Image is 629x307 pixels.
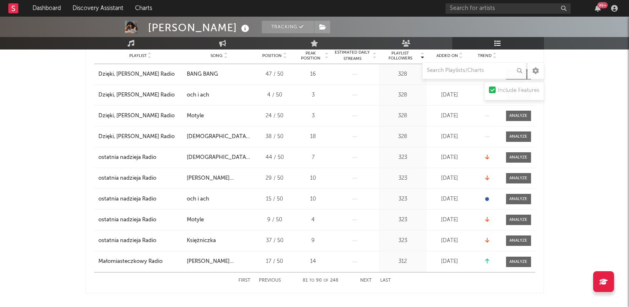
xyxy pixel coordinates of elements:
a: ostatnia nadzieja Radio [98,195,183,203]
div: 81 90 248 [298,276,343,286]
div: 15 / 50 [256,195,293,203]
a: Małomiasteczkowy Radio [98,257,183,266]
div: [DATE] [429,174,471,183]
div: 14 [298,257,329,266]
div: [DATE] [429,91,471,99]
button: 99+ [595,5,601,12]
a: ostatnia nadzieja Radio [98,237,183,245]
div: [DEMOGRAPHIC_DATA] rzeczy [187,133,252,141]
button: First [238,278,251,283]
div: [DEMOGRAPHIC_DATA] rzeczy [187,153,252,162]
a: ostatnia nadzieja Radio [98,174,183,183]
div: Dzięki, [PERSON_NAME] Radio [98,70,175,79]
div: och i ach [187,195,209,203]
div: 24 / 50 [256,112,293,120]
span: Song [211,53,223,58]
span: Playlist Followers [381,51,420,61]
div: 3 [298,91,329,99]
span: Trend [478,53,491,58]
div: [PERSON_NAME] dziewczyna [187,257,252,266]
a: ostatnia nadzieja Radio [98,216,183,224]
div: [DATE] [429,195,471,203]
button: Previous [259,278,281,283]
div: [DATE] [429,257,471,266]
a: Dzięki, [PERSON_NAME] Radio [98,91,183,99]
div: 4 [298,216,329,224]
input: Search Playlists/Charts [422,62,526,79]
div: Include Features [498,86,539,96]
div: Motyle [187,112,204,120]
div: [DATE] [429,237,471,245]
div: 323 [381,153,425,162]
div: 323 [381,216,425,224]
div: 4 / 50 [256,91,293,99]
div: 29 / 50 [256,174,293,183]
div: 323 [381,195,425,203]
div: [DATE] [429,153,471,162]
div: 7 [298,153,329,162]
div: och i ach [187,91,209,99]
a: Dzięki, [PERSON_NAME] Radio [98,112,183,120]
div: 47 / 50 [256,70,293,79]
div: 10 [298,195,329,203]
div: 323 [381,174,425,183]
button: Last [380,278,391,283]
div: 328 [381,112,425,120]
div: 9 / 50 [256,216,293,224]
span: Position [262,53,282,58]
input: Search for artists [446,3,571,14]
div: 16 [298,70,329,79]
div: [DATE] [429,112,471,120]
div: [PERSON_NAME] dziewczyna [187,174,252,183]
a: Dzięki, [PERSON_NAME] Radio [98,133,183,141]
button: Tracking [262,21,314,33]
div: ostatnia nadzieja Radio [98,195,156,203]
div: [DATE] [429,216,471,224]
div: 3 [298,112,329,120]
div: [DATE] [429,133,471,141]
a: Dzięki, [PERSON_NAME] Radio [98,70,183,79]
div: Dzięki, [PERSON_NAME] Radio [98,133,175,141]
span: Added On [436,53,458,58]
div: 328 [381,133,425,141]
div: 323 [381,237,425,245]
div: 328 [381,91,425,99]
div: 17 / 50 [256,257,293,266]
span: Estimated Daily Streams [333,50,372,62]
div: Księżniczka [187,237,216,245]
div: 44 / 50 [256,153,293,162]
div: 312 [381,257,425,266]
span: Playlist [129,53,147,58]
div: 37 / 50 [256,237,293,245]
div: 99 + [597,2,608,8]
div: ostatnia nadzieja Radio [98,153,156,162]
div: ostatnia nadzieja Radio [98,216,156,224]
div: 9 [298,237,329,245]
div: Dzięki, [PERSON_NAME] Radio [98,91,175,99]
div: ostatnia nadzieja Radio [98,174,156,183]
div: 10 [298,174,329,183]
div: BANG BANG [187,70,218,79]
button: Next [360,278,372,283]
span: Peak Position [298,51,324,61]
div: Motyle [187,216,204,224]
div: ostatnia nadzieja Radio [98,237,156,245]
span: of [323,279,328,282]
div: 328 [381,70,425,79]
div: 38 / 50 [256,133,293,141]
div: [PERSON_NAME] [148,21,251,35]
span: to [309,279,314,282]
div: Małomiasteczkowy Radio [98,257,163,266]
a: ostatnia nadzieja Radio [98,153,183,162]
div: Dzięki, [PERSON_NAME] Radio [98,112,175,120]
div: 18 [298,133,329,141]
